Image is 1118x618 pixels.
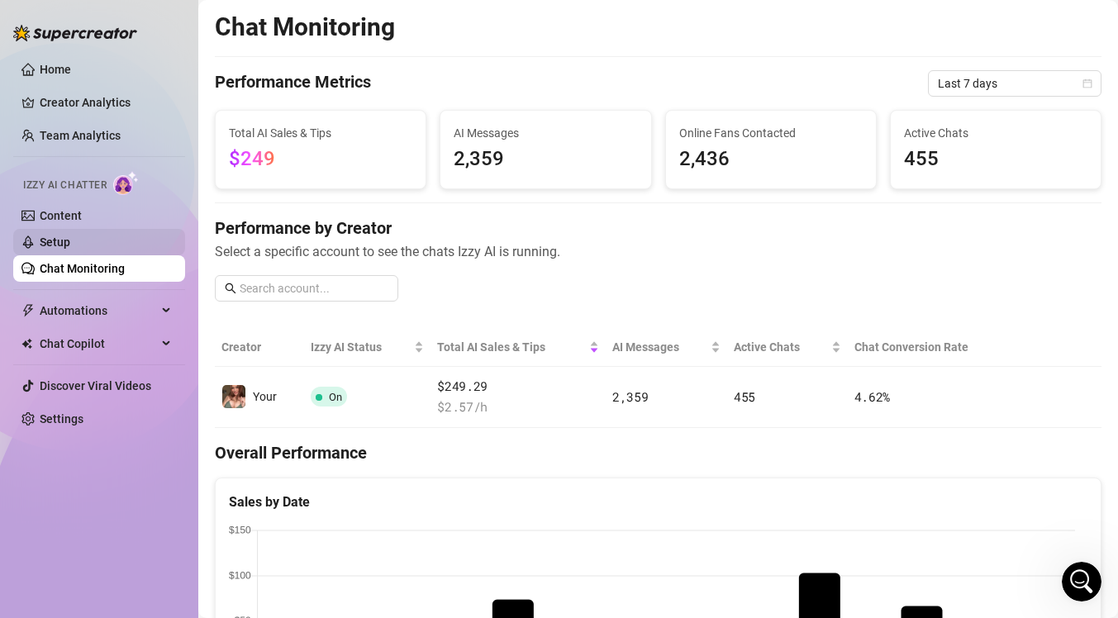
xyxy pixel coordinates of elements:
span: Total AI Sales & Tips [229,124,412,142]
span: $249.29 [437,377,599,397]
span: On [329,391,342,403]
a: Home [40,63,71,76]
div: [PERSON_NAME] [59,197,155,214]
span: 455 [904,144,1087,175]
div: Profile image for Tanya [19,425,52,458]
span: $ 2.57 /h [437,397,599,417]
div: Tanya [59,135,93,153]
span: News [274,507,305,519]
input: Search account... [240,279,388,297]
div: • 1h ago [101,74,148,92]
span: Automations [40,297,157,324]
img: Profile image for Giselle [19,58,52,91]
span: 455 [734,388,755,405]
span: Messages [92,507,155,519]
div: Giselle [59,74,98,92]
div: Tanya [59,380,93,397]
iframe: Intercom live chat [1062,562,1101,601]
a: Discover Viral Videos [40,379,151,392]
th: Total AI Sales & Tips [431,328,606,367]
div: Sales by Date [229,492,1087,512]
h4: Overall Performance [215,441,1101,464]
h1: Messages [122,7,212,36]
div: • [DATE] [158,197,204,214]
div: • [DATE] [96,441,142,459]
span: Izzy AI Status [311,338,411,356]
button: News [248,466,331,532]
img: Your [222,385,245,408]
span: Home [24,507,58,519]
img: AI Chatter [113,171,139,195]
div: Profile image for Tanya [19,119,52,152]
a: Team Analytics [40,129,121,142]
span: Help [193,507,220,519]
span: thunderbolt [21,304,35,317]
span: 2,359 [454,144,637,175]
th: Chat Conversion Rate [848,328,1013,367]
div: [PERSON_NAME] [59,319,155,336]
a: Content [40,209,82,222]
img: Profile image for Ella [19,302,52,335]
h4: Performance by Creator [215,216,1101,240]
span: search [225,283,236,294]
a: Settings [40,412,83,425]
div: Close [290,7,320,36]
span: AI Messages [612,338,707,356]
h2: Chat Monitoring [215,12,395,43]
span: $249 [229,147,275,170]
div: • [DATE] [96,380,142,397]
th: Creator [215,328,304,367]
span: You're welcome! [59,242,154,255]
a: Creator Analytics [40,89,172,116]
span: Your [253,390,277,403]
span: Active Chats [904,124,1087,142]
span: Select a specific account to see the chats Izzy AI is running. [215,241,1101,262]
div: • [DATE] [158,319,204,336]
span: Last 7 days [938,71,1092,96]
img: Profile image for Ella [19,241,52,274]
span: Total AI Sales & Tips [437,338,586,356]
span: 2,436 [679,144,863,175]
div: • [DATE] [96,135,142,153]
div: Tanya [59,441,93,459]
span: 4.62 % [854,388,891,405]
span: Chat Copilot [40,330,157,357]
img: logo-BBDzfeDw.svg [13,25,137,41]
span: 2,359 [612,388,649,405]
span: AI Messages [454,124,637,142]
span: Online Fans Contacted [679,124,863,142]
th: AI Messages [606,328,727,367]
div: Profile image for Tanya [19,364,52,397]
span: Active Chats [734,338,828,356]
button: Messages [83,466,165,532]
button: Help [165,466,248,532]
a: Setup [40,235,70,249]
th: Active Chats [727,328,848,367]
img: Chat Copilot [21,338,32,349]
span: calendar [1082,78,1092,88]
img: Profile image for Ella [19,180,52,213]
a: Chat Monitoring [40,262,125,275]
span: Izzy AI Chatter [23,178,107,193]
div: [PERSON_NAME] [59,258,155,275]
div: • [DATE] [158,258,204,275]
h4: Performance Metrics [215,70,371,97]
th: Izzy AI Status [304,328,431,367]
